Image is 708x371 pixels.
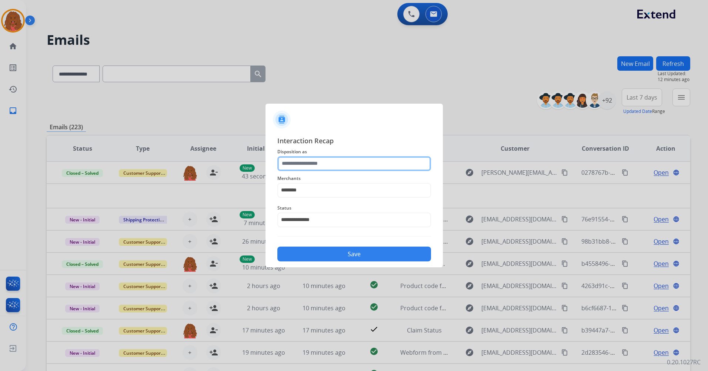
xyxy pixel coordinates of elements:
p: 0.20.1027RC [667,358,701,367]
span: Disposition as [277,147,431,156]
span: Interaction Recap [277,136,431,147]
img: contact-recap-line.svg [277,236,431,237]
span: Merchants [277,174,431,183]
span: Status [277,204,431,213]
img: contactIcon [273,111,291,128]
button: Save [277,247,431,261]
